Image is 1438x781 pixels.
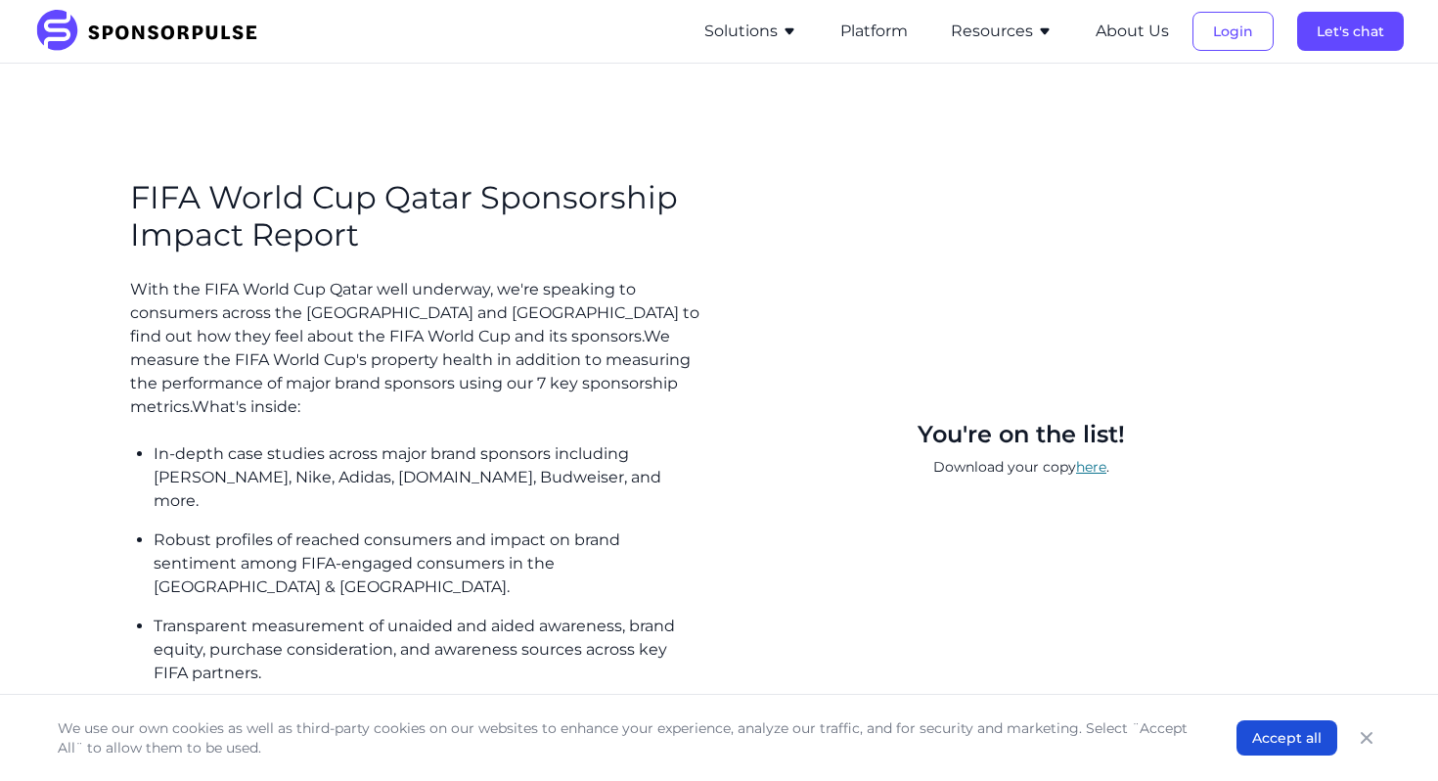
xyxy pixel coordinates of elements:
p: We use our own cookies as well as third-party cookies on our websites to enhance your experience,... [58,718,1197,758]
button: Login [1192,12,1274,51]
button: Let's chat [1297,12,1404,51]
iframe: Chat Widget [1340,687,1438,781]
p: In-depth case studies across major brand sponsors including [PERSON_NAME], Nike, Adidas, [DOMAIN_... [154,442,703,513]
button: About Us [1096,20,1169,43]
p: With the FIFA World Cup Qatar well underway, we're speaking to consumers across the [GEOGRAPHIC_D... [130,278,703,419]
button: Accept all [1236,720,1337,756]
div: You're on the list! [742,419,1300,450]
button: Solutions [704,20,797,43]
a: Platform [840,23,908,40]
p: Transparent measurement of unaided and aided awareness, brand equity, purchase consideration, and... [154,615,703,685]
a: About Us [1096,23,1169,40]
a: Login [1192,23,1274,40]
img: SponsorPulse [34,10,272,53]
p: Download your copy . [742,450,1300,485]
a: Let's chat [1297,23,1404,40]
button: Resources [951,20,1053,43]
a: here [1076,458,1106,476]
h2: FIFA World Cup Qatar Sponsorship Impact Report [130,179,703,254]
button: Platform [840,20,908,43]
p: Robust profiles of reached consumers and impact on brand sentiment among FIFA-engaged consumers i... [154,528,703,599]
